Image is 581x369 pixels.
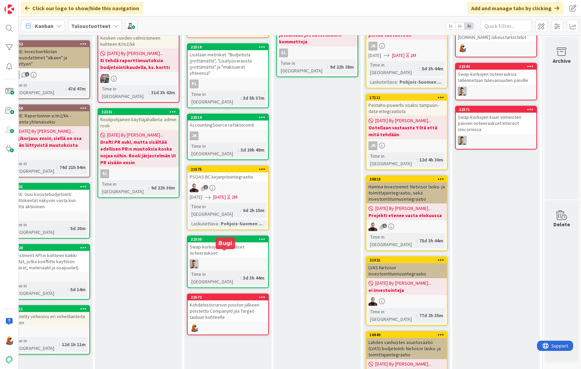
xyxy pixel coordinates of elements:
[368,52,381,59] span: [DATE]
[4,4,14,14] img: Visit kanbanzone.com
[149,184,177,191] div: 9d 22h 30m
[11,160,57,175] div: Time in [GEOGRAPHIC_DATA]
[455,106,537,150] a: 22571Swap-korkojen kuun viimeisten päivien noteeraukset Interest UnicornissaTN
[368,222,377,231] img: AA
[21,2,143,14] div: Click our logo to show/hide this navigation
[190,90,240,105] div: Time in [GEOGRAPHIC_DATA]
[456,136,536,145] div: TN
[12,106,89,111] div: 13158
[366,256,448,326] a: 21021LVAS Netvisor investointitunnusintegraatio[DATE] By [PERSON_NAME]...ei investointejaAATime i...
[190,131,199,140] div: JK
[8,305,90,355] a: 22311Tyylitelty virhesivu eri virhetilanteita vartenTime in [GEOGRAPHIC_DATA]:12d 1h 11m
[66,85,87,93] div: 47d 47m
[368,61,419,76] div: Time in [GEOGRAPHIC_DATA]
[8,183,90,239] a: 22431SPIKE: Uusi koostebudjetointi: syöttökentät näkyviin vasta kun kenttä aktiivinenTime in [GEO...
[455,63,537,100] a: 22544Swap-korkojen noteerauksia tallennetaan tulevaisuuden päivilleTN
[9,184,89,211] div: 22431SPIKE: Uusi koostebudjetointi: syöttökentät näkyviin vasta kun kenttä aktiivinen
[456,63,536,85] div: 22544Swap-korkojen noteerauksia tallennetaan tulevaisuuden päiville
[366,182,447,203] div: Hamina Investoinnit: Netvisor lasku- ja toimittajaintegraatio, sekä investointitunnusintegraatio
[11,282,68,297] div: Time in [GEOGRAPHIC_DATA]
[188,114,268,129] div: 22514AccountingSource refaktorointi
[71,23,111,29] b: Taloustuotteet
[9,245,89,272] div: 22428Investment API:in kohteen kaikki kentät, jotka konffittu käyttöön (määrät, materiaalit ja os...
[232,194,237,201] div: 2M
[369,332,447,337] div: 16940
[188,80,268,88] div: PL
[187,294,269,335] a: 22572Kohdehistoriarivin poiston jälkeen poistettu CompanyId jää Target-tauluun kohteelleMH
[375,205,431,212] span: [DATE] By [PERSON_NAME]...
[100,139,177,166] b: Drafti PR auki, mutta sisältää edellisen PR:n muutoksia koska nojaa niihin. Rooli järjestelmän UI...
[98,74,179,83] div: TK
[188,166,268,172] div: 21575
[417,156,418,164] span: :
[219,220,264,227] div: Pohjois-Suomen ...
[240,207,241,214] span: :
[190,183,199,192] img: AA
[69,225,87,232] div: 5d 20m
[456,63,536,70] div: 22544
[458,44,467,53] img: MH
[204,185,208,189] span: 1
[398,78,443,86] div: Pohjois-Suomen ...
[188,44,268,77] div: 22519Lisätään metriikat: "Budjetista jyvittämättä", "Lisätyövarausta jyvittämättä" ja "maksuerät ...
[418,156,445,164] div: 12d 4h 30m
[366,257,447,263] div: 21021
[4,355,14,365] img: avatar
[69,286,87,293] div: 5d 14m
[12,184,89,189] div: 22431
[410,52,416,59] div: 2M
[553,57,571,65] div: Archive
[553,220,570,228] div: Delete
[397,78,398,86] span: :
[12,245,89,250] div: 22428
[8,40,90,99] a: 21652SPIKE: Investointilistan pvmsuodattimet "alkaen" ja "päättyen"slTime in [GEOGRAPHIC_DATA]:47...
[190,142,238,157] div: Time in [GEOGRAPHIC_DATA]
[107,50,163,57] span: [DATE] By [PERSON_NAME]...
[446,23,455,29] span: 1x
[188,183,268,192] div: AA
[368,287,445,294] b: ei investointeja
[100,57,177,71] b: Ei tehdä raporttimuutoksia budjetointikaudella, ks. kortti
[187,114,269,160] a: 22514AccountingSource refaktorointiJKTime in [GEOGRAPHIC_DATA]:3d 20h 49m
[9,105,89,126] div: 13158SPIKE: Raportoinnin e/m2/kk -laskenta yhtenäiseksi
[8,244,90,300] a: 22428Investment API:in kohteen kaikki kentät, jotka konffittu käyttöön (määrät, materiaalit ja os...
[241,94,266,102] div: 3d 5h 37m
[366,297,447,306] div: AA
[456,113,536,134] div: Swap-korkojen kuun viimeisten päivien noteeraukset Interest Unicornissa
[98,109,179,115] div: 22331
[279,59,327,74] div: Time in [GEOGRAPHIC_DATA]
[188,166,268,181] div: 21575PSOAS BC kirjanpitointegraatio
[191,237,268,242] div: 22530
[11,135,87,148] b: Bugikorjaus ensin, siellä on osa tähän liittyvistä muutoksista
[218,240,232,246] h5: Bugi
[100,169,109,178] div: sl
[366,222,447,231] div: AA
[368,78,397,86] div: Laskutettava
[368,233,417,248] div: Time in [GEOGRAPHIC_DATA]
[459,64,536,69] div: 22544
[9,306,89,327] div: 22311Tyylitelty virhesivu eri virhetilanteita varten
[327,63,328,71] span: :
[456,107,536,134] div: 22571Swap-korkojen kuun viimeisten päivien noteeraukset Interest Unicornissa
[188,324,268,332] div: MH
[9,190,89,211] div: SPIKE: Uusi koostebudjetointi: syöttökentät näkyviin vasta kun kenttä aktiivinen
[188,120,268,129] div: AccountingSource refaktorointi
[188,131,268,140] div: JK
[190,80,199,88] div: PL
[98,27,179,48] div: Kesken vuoden valmistuneen kohteen €/m2/kk
[60,341,87,348] div: 12d 1h 11m
[382,224,387,228] span: 1
[98,115,179,130] div: Roolipohjainen käyttäjähallinta: admin rooli
[59,341,60,348] span: :
[8,104,90,178] a: 13158SPIKE: Raportoinnin e/m2/kk -laskenta yhtenäiseksi[DATE] By [PERSON_NAME]...Bugikorjaus ensi...
[366,101,447,116] div: Pentaho-powerbi osaksi tampuuri-data-integraatiota
[455,23,464,29] span: 2x
[9,105,89,111] div: 13158
[366,338,447,359] div: Lahden vanhusten asuntosäätiö (LVAS) budjetointi: Netvisor lasku- ja toimittajaintegraatio
[190,259,199,268] img: TN
[190,270,240,285] div: Time in [GEOGRAPHIC_DATA]
[455,26,537,57] a: [DOMAIN_NAME] oikeustarkistelutMH
[25,72,29,76] span: 1
[368,308,417,323] div: Time in [GEOGRAPHIC_DATA]
[456,33,536,42] div: [DOMAIN_NAME] oikeustarkistelut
